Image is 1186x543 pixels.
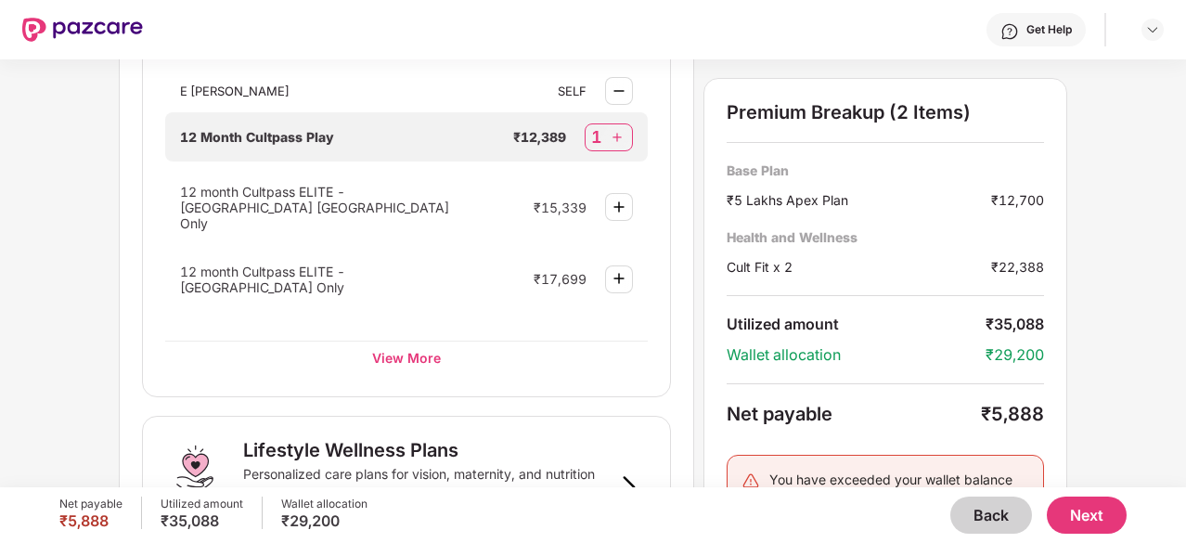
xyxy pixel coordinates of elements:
[727,257,991,277] div: Cult Fit x 2
[1047,497,1127,534] button: Next
[1145,22,1160,37] img: svg+xml;base64,PHN2ZyBpZD0iRHJvcGRvd24tMzJ4MzIiIHhtbG5zPSJodHRwOi8vd3d3LnczLm9yZy8yMDAwL3N2ZyIgd2...
[981,403,1044,425] div: ₹5,888
[727,190,991,210] div: ₹5 Lakhs Apex Plan
[59,511,122,530] div: ₹5,888
[991,257,1044,277] div: ₹22,388
[281,497,367,511] div: Wallet allocation
[161,511,243,530] div: ₹35,088
[513,129,566,145] div: ₹12,389
[1000,22,1019,41] img: svg+xml;base64,PHN2ZyBpZD0iSGVscC0zMngzMiIgeG1sbnM9Imh0dHA6Ly93d3cudzMub3JnLzIwMDAvc3ZnIiB3aWR0aD...
[558,84,587,98] div: SELF
[991,190,1044,210] div: ₹12,700
[591,126,602,149] div: 1
[534,200,587,215] div: ₹15,339
[1026,22,1072,37] div: Get Help
[727,403,981,425] div: Net payable
[180,184,449,231] span: 12 month Cultpass ELITE - [GEOGRAPHIC_DATA] [GEOGRAPHIC_DATA] Only
[180,129,334,145] span: 12 Month Cultpass Play
[608,128,626,147] img: svg+xml;base64,PHN2ZyBpZD0iUGx1cy0zMngzMiIgeG1sbnM9Imh0dHA6Ly93d3cudzMub3JnLzIwMDAvc3ZnIiB3aWR0aD...
[950,497,1032,534] button: Back
[534,271,587,287] div: ₹17,699
[165,439,225,498] img: Lifestyle Wellness Plans
[727,228,1044,246] div: Health and Wellness
[180,84,539,98] div: E [PERSON_NAME]
[281,511,367,530] div: ₹29,200
[727,162,1044,179] div: Base Plan
[165,341,648,374] div: View More
[243,439,458,461] div: Lifestyle Wellness Plans
[769,470,1029,531] div: You have exceeded your wallet balance by . This amount will be deducted from your monthly pay check.
[608,267,630,290] img: svg+xml;base64,PHN2ZyBpZD0iUGx1cy0zMngzMiIgeG1sbnM9Imh0dHA6Ly93d3cudzMub3JnLzIwMDAvc3ZnIiB3aWR0aD...
[741,472,760,490] img: svg+xml;base64,PHN2ZyB4bWxucz0iaHR0cDovL3d3dy53My5vcmcvMjAwMC9zdmciIHdpZHRoPSIyNCIgaGVpZ2h0PSIyNC...
[986,345,1044,365] div: ₹29,200
[608,196,630,218] img: svg+xml;base64,PHN2ZyBpZD0iUGx1cy0zMngzMiIgeG1sbnM9Imh0dHA6Ly93d3cudzMub3JnLzIwMDAvc3ZnIiB3aWR0aD...
[727,101,1044,123] div: Premium Breakup (2 Items)
[608,80,630,102] img: svg+xml;base64,PHN2ZyBpZD0iTWludXMtMzJ4MzIiIHhtbG5zPSJodHRwOi8vd3d3LnczLm9yZy8yMDAwL3N2ZyIgd2lkdG...
[161,497,243,511] div: Utilized amount
[727,315,986,334] div: Utilized amount
[986,315,1044,334] div: ₹35,088
[243,465,611,521] div: Personalized care plans for vision, maternity, and nutrition — designed to support long-term well...
[22,18,143,42] img: New Pazcare Logo
[180,264,345,295] span: 12 month Cultpass ELITE - [GEOGRAPHIC_DATA] Only
[59,497,122,511] div: Net payable
[618,476,640,498] img: svg+xml;base64,PHN2ZyB3aWR0aD0iOSIgaGVpZ2h0PSIxNiIgdmlld0JveD0iMCAwIDkgMTYiIGZpbGw9Im5vbmUiIHhtbG...
[727,345,986,365] div: Wallet allocation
